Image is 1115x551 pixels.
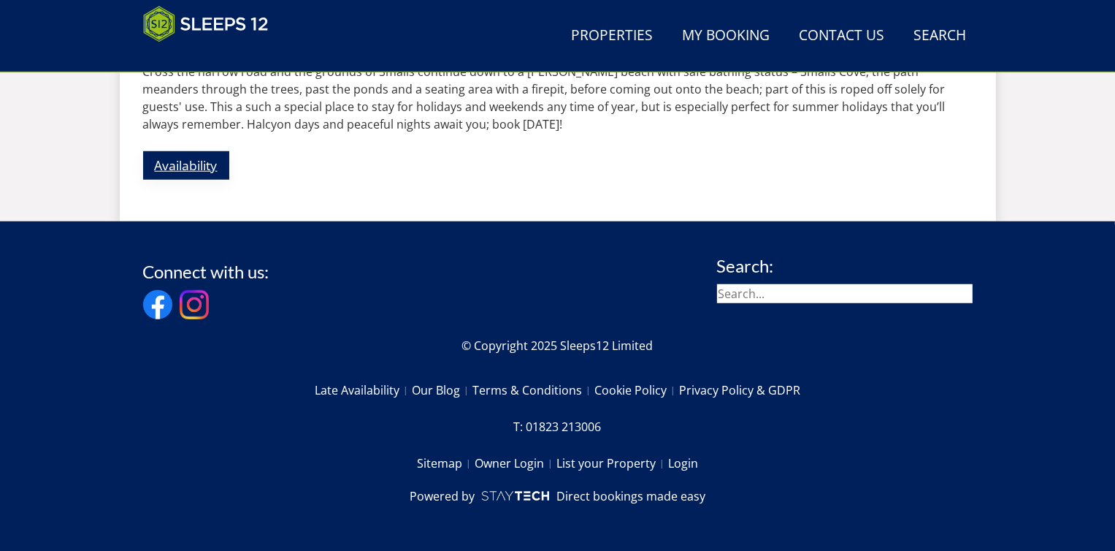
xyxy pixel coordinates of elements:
[136,51,289,64] iframe: Customer reviews powered by Trustpilot
[668,451,698,476] a: Login
[143,262,269,281] h3: Connect with us:
[412,378,472,403] a: Our Blog
[480,487,551,505] img: scrumpy.png
[475,451,556,476] a: Owner Login
[143,290,172,319] img: Facebook
[143,151,229,180] a: Availability
[717,284,973,303] input: Search...
[717,256,973,275] h3: Search:
[794,20,891,53] a: Contact Us
[594,378,679,403] a: Cookie Policy
[679,378,800,403] a: Privacy Policy & GDPR
[143,63,973,133] p: Cross the narrow road and the grounds of Smalls continue down to a [PERSON_NAME] beach with safe ...
[315,378,412,403] a: Late Availability
[514,414,602,439] a: T: 01823 213006
[180,290,209,319] img: Instagram
[410,487,705,505] a: Powered byDirect bookings made easy
[143,6,269,42] img: Sleeps 12
[556,451,668,476] a: List your Property
[908,20,973,53] a: Search
[677,20,776,53] a: My Booking
[472,378,594,403] a: Terms & Conditions
[143,337,973,354] p: © Copyright 2025 Sleeps12 Limited
[417,451,475,476] a: Sitemap
[566,20,659,53] a: Properties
